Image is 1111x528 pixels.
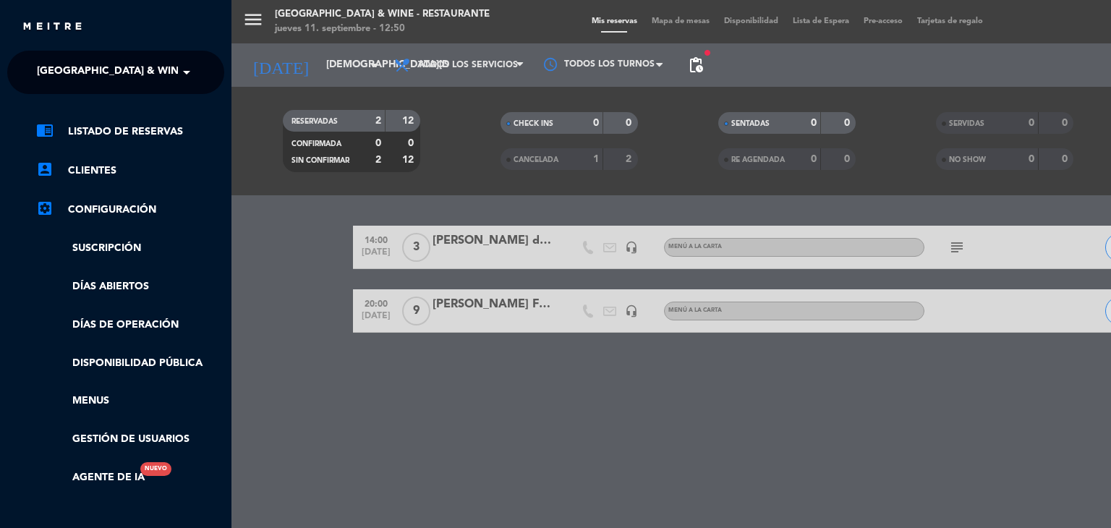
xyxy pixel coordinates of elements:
[36,393,224,409] a: Menus
[22,22,83,33] img: MEITRE
[36,200,54,217] i: settings_applications
[703,48,712,57] span: fiber_manual_record
[140,462,171,476] div: Nuevo
[36,161,54,178] i: account_box
[36,201,224,218] a: Configuración
[687,56,705,74] span: pending_actions
[36,240,224,257] a: Suscripción
[36,162,224,179] a: account_boxClientes
[36,317,224,333] a: Días de Operación
[36,431,224,448] a: Gestión de usuarios
[36,469,145,486] a: Agente de IANuevo
[36,123,224,140] a: chrome_reader_modeListado de Reservas
[36,278,224,295] a: Días abiertos
[36,355,224,372] a: Disponibilidad pública
[37,57,266,88] span: [GEOGRAPHIC_DATA] & Wine - Restaurante
[36,122,54,139] i: chrome_reader_mode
